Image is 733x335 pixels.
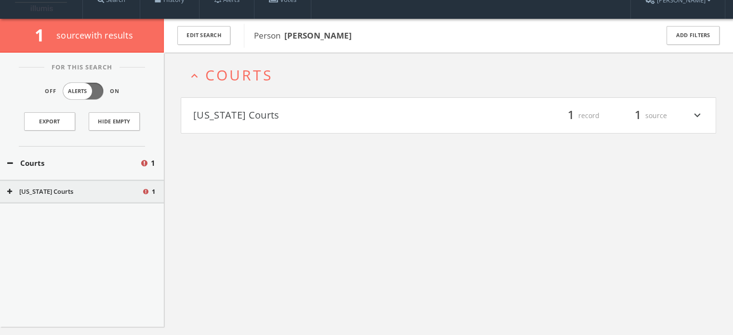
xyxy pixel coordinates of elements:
[254,30,352,41] span: Person
[110,87,120,95] span: On
[188,69,201,82] i: expand_less
[205,65,273,85] span: Courts
[609,107,667,124] div: source
[7,158,140,169] button: Courts
[542,107,600,124] div: record
[89,112,140,131] button: Hide Empty
[666,26,720,45] button: Add Filters
[44,63,120,72] span: For This Search
[630,107,645,124] span: 1
[193,107,449,124] button: [US_STATE] Courts
[188,67,716,83] button: expand_lessCourts
[56,29,133,41] span: source with results
[151,158,155,169] span: 1
[45,87,56,95] span: Off
[563,107,578,124] span: 1
[177,26,230,45] button: Edit Search
[152,187,155,197] span: 1
[284,30,352,41] b: [PERSON_NAME]
[24,112,75,131] a: Export
[35,24,53,46] span: 1
[691,107,704,124] i: expand_more
[7,187,142,197] button: [US_STATE] Courts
